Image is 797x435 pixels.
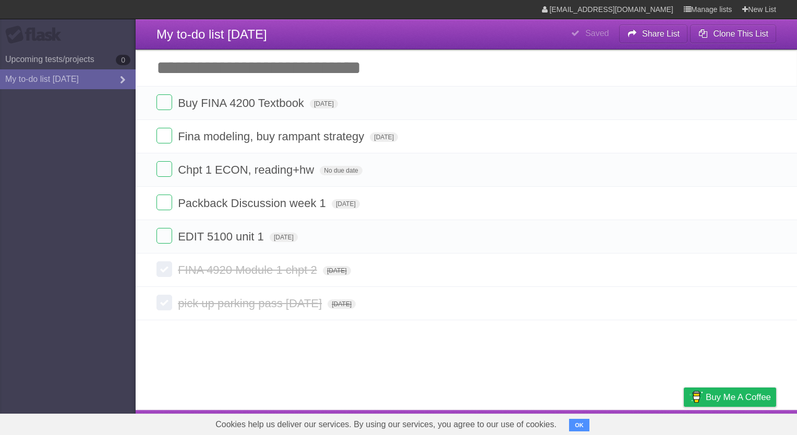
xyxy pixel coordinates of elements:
a: Buy me a coffee [684,388,776,407]
span: Chpt 1 ECON, reading+hw [178,163,317,176]
span: EDIT 5100 unit 1 [178,230,267,243]
button: Share List [619,25,688,43]
span: My to-do list [DATE] [156,27,267,41]
span: [DATE] [328,299,356,309]
b: Share List [642,29,680,38]
a: About [545,413,567,432]
label: Done [156,94,172,110]
a: Privacy [670,413,697,432]
label: Done [156,161,172,177]
span: Buy me a coffee [706,388,771,406]
label: Done [156,195,172,210]
label: Done [156,295,172,310]
span: [DATE] [270,233,298,242]
span: [DATE] [323,266,351,275]
span: FINA 4920 Module 1 chpt 2 [178,263,320,276]
span: pick up parking pass [DATE] [178,297,324,310]
span: Buy FINA 4200 Textbook [178,96,307,110]
span: [DATE] [310,99,338,108]
b: 0 [116,55,130,65]
b: Clone This List [713,29,768,38]
label: Done [156,128,172,143]
span: [DATE] [332,199,360,209]
div: Flask [5,26,68,44]
span: Packback Discussion week 1 [178,197,329,210]
span: [DATE] [370,132,398,142]
a: Developers [579,413,622,432]
label: Done [156,261,172,277]
span: Fina modeling, buy rampant strategy [178,130,367,143]
a: Suggest a feature [710,413,776,432]
span: Cookies help us deliver our services. By using our services, you agree to our use of cookies. [205,414,567,435]
label: Done [156,228,172,244]
button: OK [569,419,589,431]
img: Buy me a coffee [689,388,703,406]
button: Clone This List [690,25,776,43]
b: Saved [585,29,609,38]
span: No due date [320,166,362,175]
a: Terms [635,413,658,432]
